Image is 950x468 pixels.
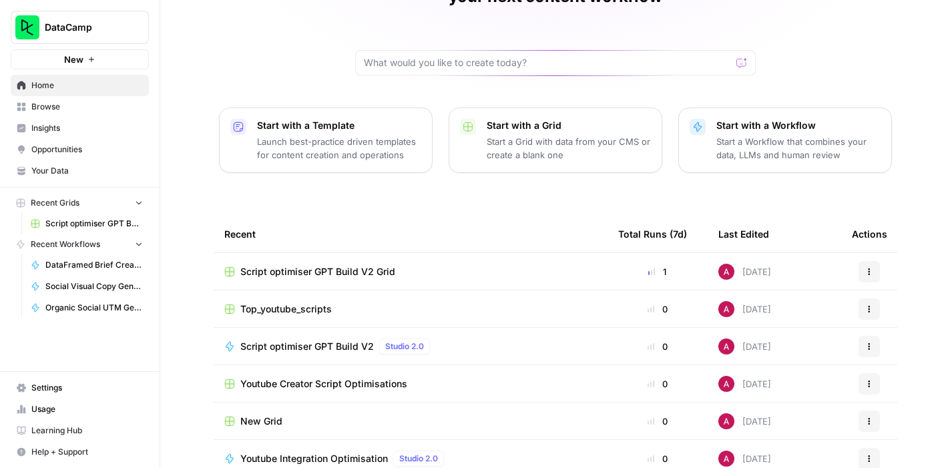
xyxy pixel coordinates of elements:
p: Start with a Grid [487,119,651,132]
a: Settings [11,377,149,399]
a: Organic Social UTM Generator [25,297,149,318]
a: Insights [11,118,149,139]
button: Start with a GridStart a Grid with data from your CMS or create a blank one [449,107,662,173]
div: Last Edited [718,216,769,252]
a: Home [11,75,149,96]
div: Recent [224,216,597,252]
span: Usage [31,403,143,415]
span: DataFramed Brief Creator - Rhys v5 [45,259,143,271]
span: Your Data [31,165,143,177]
span: Settings [31,382,143,394]
div: 0 [618,302,697,316]
span: DataCamp [45,21,126,34]
div: 0 [618,452,697,465]
a: Your Data [11,160,149,182]
span: Home [31,79,143,91]
div: 0 [618,415,697,428]
div: [DATE] [718,413,771,429]
div: [DATE] [718,338,771,355]
span: Studio 2.0 [399,453,438,465]
img: 43c7ryrks7gay32ec4w6nmwi11rw [718,376,734,392]
div: 0 [618,340,697,353]
img: 43c7ryrks7gay32ec4w6nmwi11rw [718,264,734,280]
img: 43c7ryrks7gay32ec4w6nmwi11rw [718,451,734,467]
a: Learning Hub [11,420,149,441]
span: Recent Workflows [31,238,100,250]
a: Script optimiser GPT Build V2 Grid [224,265,597,278]
img: DataCamp Logo [15,15,39,39]
span: Opportunities [31,144,143,156]
a: Script optimiser GPT Build V2 Grid [25,213,149,234]
img: 43c7ryrks7gay32ec4w6nmwi11rw [718,413,734,429]
span: Organic Social UTM Generator [45,302,143,314]
div: [DATE] [718,264,771,280]
span: New Grid [240,415,282,428]
p: Start a Grid with data from your CMS or create a blank one [487,135,651,162]
img: 43c7ryrks7gay32ec4w6nmwi11rw [718,301,734,317]
p: Start a Workflow that combines your data, LLMs and human review [716,135,881,162]
input: What would you like to create today? [364,56,731,69]
span: Script optimiser GPT Build V2 Grid [45,218,143,230]
a: DataFramed Brief Creator - Rhys v5 [25,254,149,276]
a: Opportunities [11,139,149,160]
span: Recent Grids [31,197,79,209]
button: Recent Workflows [11,234,149,254]
button: Recent Grids [11,193,149,213]
span: Learning Hub [31,425,143,437]
button: Workspace: DataCamp [11,11,149,44]
div: [DATE] [718,301,771,317]
div: [DATE] [718,451,771,467]
span: Script optimiser GPT Build V2 Grid [240,265,395,278]
span: Insights [31,122,143,134]
span: Browse [31,101,143,113]
div: Total Runs (7d) [618,216,687,252]
span: Top_youtube_scripts [240,302,332,316]
span: Studio 2.0 [385,340,424,353]
p: Launch best-practice driven templates for content creation and operations [257,135,421,162]
img: 43c7ryrks7gay32ec4w6nmwi11rw [718,338,734,355]
a: Social Visual Copy Generator [25,276,149,297]
div: [DATE] [718,376,771,392]
span: Script optimiser GPT Build V2 [240,340,374,353]
button: Help + Support [11,441,149,463]
div: Actions [852,216,887,252]
a: New Grid [224,415,597,428]
button: Start with a TemplateLaunch best-practice driven templates for content creation and operations [219,107,433,173]
a: Script optimiser GPT Build V2Studio 2.0 [224,338,597,355]
button: New [11,49,149,69]
a: Top_youtube_scripts [224,302,597,316]
a: Youtube Integration OptimisationStudio 2.0 [224,451,597,467]
a: Youtube Creator Script Optimisations [224,377,597,391]
p: Start with a Workflow [716,119,881,132]
span: Youtube Creator Script Optimisations [240,377,407,391]
p: Start with a Template [257,119,421,132]
span: Help + Support [31,446,143,458]
div: 1 [618,265,697,278]
div: 0 [618,377,697,391]
button: Start with a WorkflowStart a Workflow that combines your data, LLMs and human review [678,107,892,173]
span: Social Visual Copy Generator [45,280,143,292]
span: New [64,53,83,66]
a: Browse [11,96,149,118]
span: Youtube Integration Optimisation [240,452,388,465]
a: Usage [11,399,149,420]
